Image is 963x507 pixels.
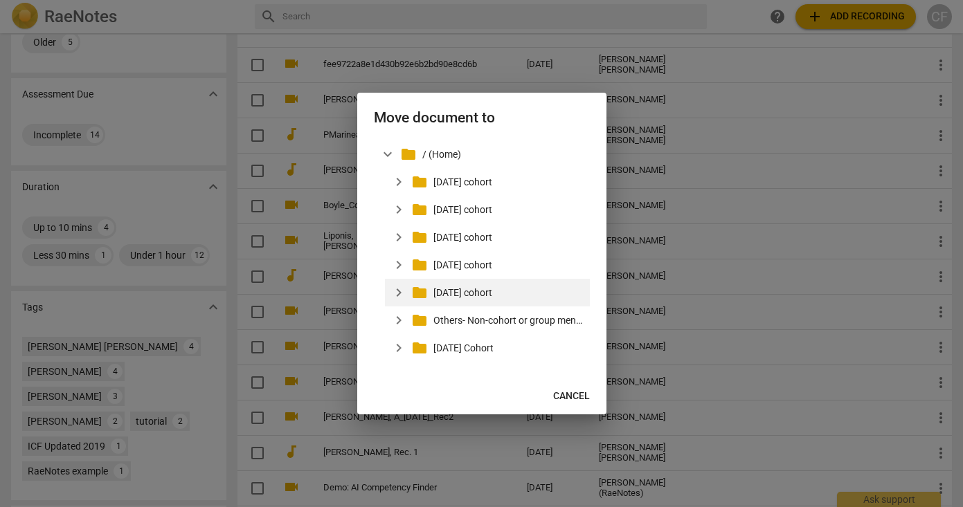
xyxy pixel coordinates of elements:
p: / (Home) [422,147,584,162]
p: August 2024 cohort [433,203,584,217]
span: expand_more [390,284,407,301]
span: expand_more [390,201,407,218]
span: folder [400,146,417,163]
span: expand_more [390,174,407,190]
button: Cancel [542,384,601,409]
span: folder [411,174,428,190]
span: expand_more [390,312,407,329]
p: April 2023 cohort [433,175,584,190]
span: folder [411,229,428,246]
span: folder [411,257,428,273]
span: expand_more [390,257,407,273]
span: expand_more [390,229,407,246]
span: expand_more [390,340,407,356]
p: February 2023 cohort [433,258,584,273]
p: March 2025 cohort [433,286,584,300]
p: Feb 2024 cohort [433,230,584,245]
span: folder [411,284,428,301]
span: folder [411,201,428,218]
span: Cancel [553,389,590,403]
p: Sept 2023 Cohort [433,341,584,356]
p: Others- Non-cohort or group mentoring [433,313,584,328]
span: folder [411,312,428,329]
span: folder [411,340,428,356]
h2: Move document to [374,109,590,127]
span: expand_more [379,146,396,163]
